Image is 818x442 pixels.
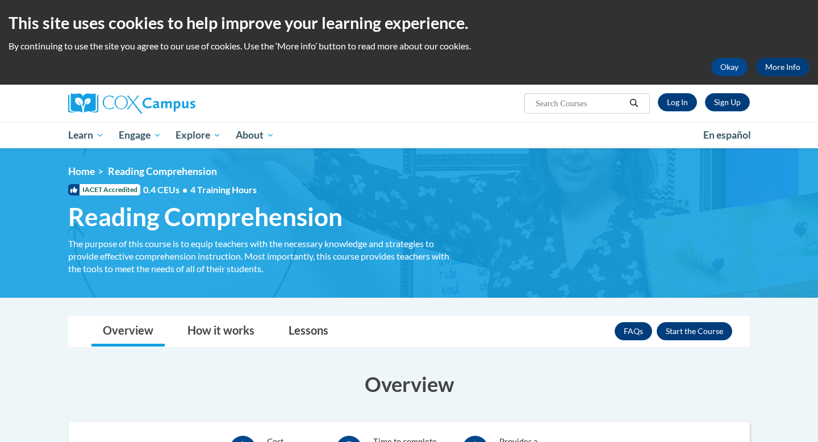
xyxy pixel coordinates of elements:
span: Reading Comprehension [68,202,343,232]
span: Explore [176,128,221,142]
span: • [182,184,187,195]
a: About [228,122,282,148]
a: Register [705,93,750,111]
h3: Overview [68,370,750,398]
a: Cox Campus [68,93,284,114]
span: Engage [119,128,161,142]
a: Lessons [277,316,340,347]
a: En español [696,123,758,147]
a: Explore [168,122,228,148]
a: FAQs [615,322,652,340]
span: Learn [68,128,104,142]
span: About [236,128,274,142]
button: Enroll [657,322,732,340]
span: IACET Accredited [68,184,140,195]
a: Learn [61,122,111,148]
span: 4 Training Hours [190,184,257,195]
input: Search Courses [535,97,625,110]
div: Main menu [51,122,767,148]
a: Log In [658,93,697,111]
a: Home [68,165,95,177]
a: More Info [756,58,809,76]
h2: This site uses cookies to help improve your learning experience. [9,11,809,34]
a: How it works [176,316,266,347]
img: Cox Campus [68,93,195,114]
span: En español [703,129,751,141]
div: The purpose of this course is to equip teachers with the necessary knowledge and strategies to pr... [68,237,460,275]
p: By continuing to use the site you agree to our use of cookies. Use the ‘More info’ button to read... [9,40,809,52]
span: Reading Comprehension [108,165,217,177]
button: Search [625,97,642,110]
a: Overview [91,316,165,347]
a: Engage [111,122,169,148]
button: Okay [711,58,748,76]
span: 0.4 CEUs [143,184,257,196]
